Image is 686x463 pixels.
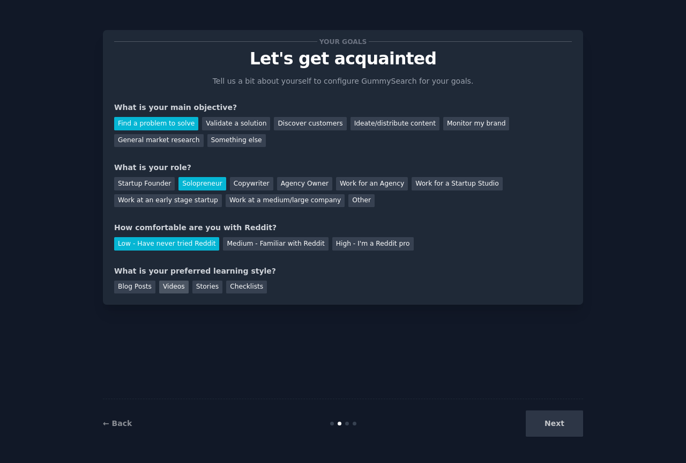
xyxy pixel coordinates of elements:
div: Monitor my brand [443,117,509,130]
div: Copywriter [230,177,273,190]
div: Solopreneur [178,177,226,190]
div: Ideate/distribute content [351,117,439,130]
p: Let's get acquainted [114,49,572,68]
div: Work for an Agency [336,177,408,190]
span: Your goals [317,36,369,47]
div: Agency Owner [277,177,332,190]
div: Videos [159,281,189,294]
div: Discover customers [274,117,346,130]
div: What is your preferred learning style? [114,266,572,277]
div: Startup Founder [114,177,175,190]
a: ← Back [103,419,132,428]
div: How comfortable are you with Reddit? [114,222,572,233]
div: Work at a medium/large company [226,194,345,208]
p: Tell us a bit about yourself to configure GummySearch for your goals. [208,76,478,87]
div: Something else [207,134,266,148]
div: Checklists [226,281,267,294]
div: Find a problem to solve [114,117,198,130]
div: Other [348,194,375,208]
div: Validate a solution [202,117,270,130]
div: High - I'm a Reddit pro [332,237,414,251]
div: What is your role? [114,162,572,173]
div: Blog Posts [114,281,155,294]
div: General market research [114,134,204,148]
div: What is your main objective? [114,102,572,113]
div: Medium - Familiar with Reddit [223,237,328,251]
div: Work at an early stage startup [114,194,222,208]
div: Low - Have never tried Reddit [114,237,219,251]
div: Work for a Startup Studio [412,177,502,190]
div: Stories [192,281,222,294]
